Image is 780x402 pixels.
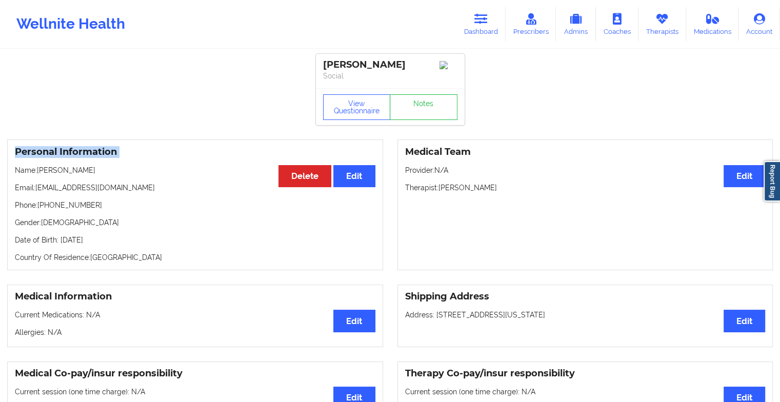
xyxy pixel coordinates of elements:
p: Gender: [DEMOGRAPHIC_DATA] [15,217,375,228]
p: Name: [PERSON_NAME] [15,165,375,175]
button: Edit [724,310,765,332]
p: Date of Birth: [DATE] [15,235,375,245]
a: Dashboard [456,7,506,41]
a: Account [738,7,780,41]
h3: Medical Information [15,291,375,303]
div: [PERSON_NAME] [323,59,457,71]
img: Image%2Fplaceholer-image.png [439,61,457,69]
p: Provider: N/A [405,165,766,175]
h3: Medical Co-pay/insur responsibility [15,368,375,379]
button: Edit [333,165,375,187]
button: Edit [724,165,765,187]
p: Phone: [PHONE_NUMBER] [15,200,375,210]
a: Medications [686,7,739,41]
p: Social [323,71,457,81]
a: Notes [390,94,457,120]
button: Edit [333,310,375,332]
a: Therapists [638,7,686,41]
p: Current session (one time charge): N/A [15,387,375,397]
p: Therapist: [PERSON_NAME] [405,183,766,193]
p: Email: [EMAIL_ADDRESS][DOMAIN_NAME] [15,183,375,193]
p: Current session (one time charge): N/A [405,387,766,397]
a: Report Bug [764,161,780,202]
a: Prescribers [506,7,556,41]
a: Coaches [596,7,638,41]
button: View Questionnaire [323,94,391,120]
h3: Therapy Co-pay/insur responsibility [405,368,766,379]
h3: Shipping Address [405,291,766,303]
p: Current Medications: N/A [15,310,375,320]
h3: Medical Team [405,146,766,158]
a: Admins [556,7,596,41]
button: Delete [278,165,331,187]
h3: Personal Information [15,146,375,158]
p: Allergies: N/A [15,327,375,337]
p: Address: [STREET_ADDRESS][US_STATE] [405,310,766,320]
p: Country Of Residence: [GEOGRAPHIC_DATA] [15,252,375,263]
